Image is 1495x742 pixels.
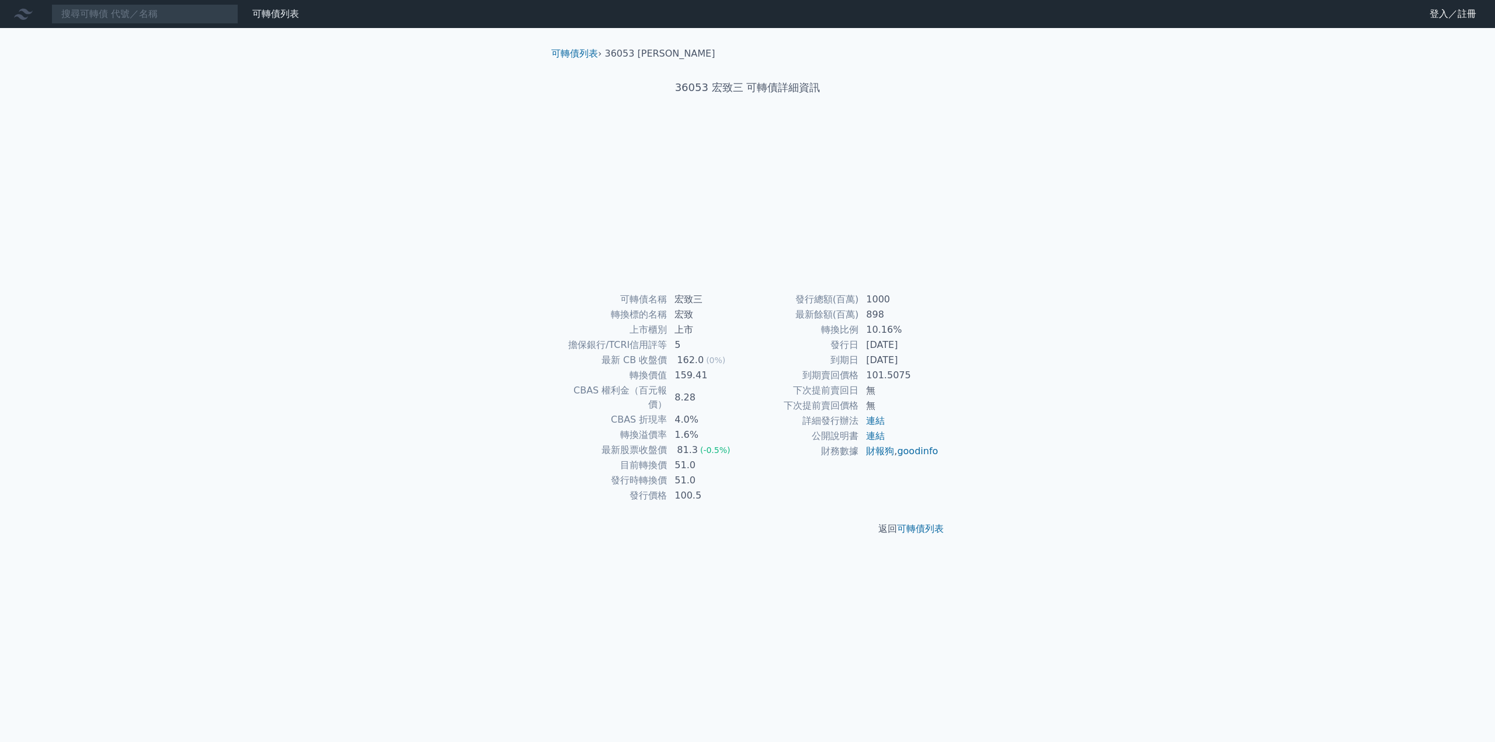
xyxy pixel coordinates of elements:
[551,47,602,61] li: ›
[859,307,939,322] td: 898
[556,353,667,368] td: 最新 CB 收盤價
[747,444,859,459] td: 財務數據
[556,488,667,503] td: 發行價格
[747,307,859,322] td: 最新餘額(百萬)
[542,79,953,96] h1: 36053 宏致三 可轉債詳細資訊
[897,523,944,534] a: 可轉債列表
[667,488,747,503] td: 100.5
[667,383,747,412] td: 8.28
[667,322,747,337] td: 上市
[706,356,725,365] span: (0%)
[859,292,939,307] td: 1000
[667,368,747,383] td: 159.41
[866,415,885,426] a: 連結
[556,337,667,353] td: 擔保銀行/TCRI信用評等
[866,430,885,441] a: 連結
[859,353,939,368] td: [DATE]
[747,383,859,398] td: 下次提前賣回日
[866,445,894,457] a: 財報狗
[667,412,747,427] td: 4.0%
[675,353,706,367] div: 162.0
[747,353,859,368] td: 到期日
[747,368,859,383] td: 到期賣回價格
[667,337,747,353] td: 5
[667,473,747,488] td: 51.0
[700,445,731,455] span: (-0.5%)
[252,8,299,19] a: 可轉債列表
[556,368,667,383] td: 轉換價值
[667,307,747,322] td: 宏致
[747,337,859,353] td: 發行日
[556,322,667,337] td: 上市櫃別
[859,383,939,398] td: 無
[556,458,667,473] td: 目前轉換價
[897,445,938,457] a: goodinfo
[556,443,667,458] td: 最新股票收盤價
[556,412,667,427] td: CBAS 折現率
[859,322,939,337] td: 10.16%
[556,427,667,443] td: 轉換溢價率
[859,368,939,383] td: 101.5075
[667,427,747,443] td: 1.6%
[556,307,667,322] td: 轉換標的名稱
[747,398,859,413] td: 下次提前賣回價格
[542,522,953,536] p: 返回
[667,292,747,307] td: 宏致三
[675,443,700,457] div: 81.3
[747,413,859,429] td: 詳細發行辦法
[556,473,667,488] td: 發行時轉換價
[1420,5,1486,23] a: 登入／註冊
[556,292,667,307] td: 可轉債名稱
[747,292,859,307] td: 發行總額(百萬)
[605,47,715,61] li: 36053 [PERSON_NAME]
[667,458,747,473] td: 51.0
[859,444,939,459] td: ,
[859,398,939,413] td: 無
[51,4,238,24] input: 搜尋可轉債 代號／名稱
[747,322,859,337] td: 轉換比例
[551,48,598,59] a: 可轉債列表
[859,337,939,353] td: [DATE]
[747,429,859,444] td: 公開說明書
[556,383,667,412] td: CBAS 權利金（百元報價）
